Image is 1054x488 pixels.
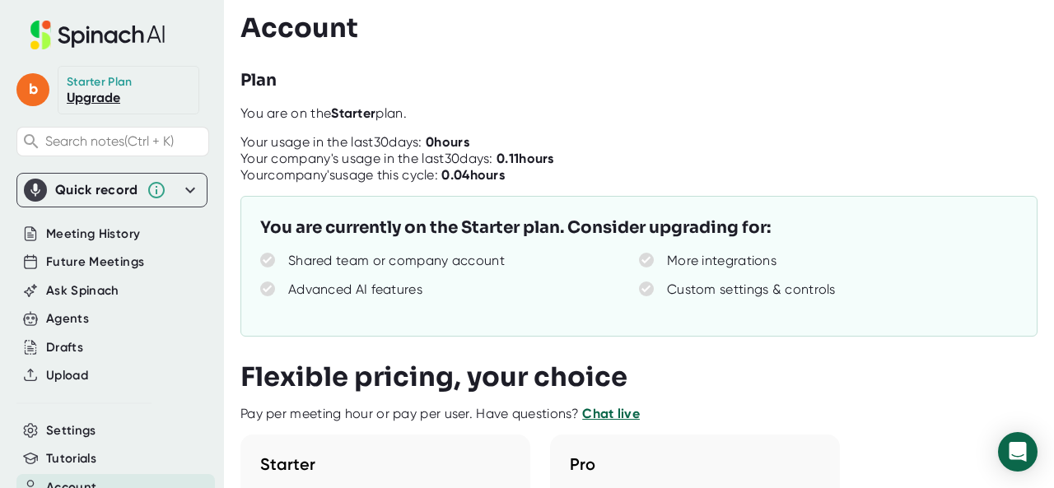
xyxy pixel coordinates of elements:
[240,151,554,167] div: Your company's usage in the last 30 days:
[46,366,88,385] button: Upload
[240,68,277,93] h3: Plan
[667,253,777,269] div: More integrations
[55,182,138,198] div: Quick record
[426,134,469,150] b: 0 hours
[260,216,771,240] h3: You are currently on the Starter plan. Consider upgrading for:
[331,105,375,121] b: Starter
[16,73,49,106] span: b
[288,281,422,298] div: Advanced AI features
[240,406,640,422] div: Pay per meeting hour or pay per user. Have questions?
[240,12,358,44] h3: Account
[46,281,119,300] button: Ask Spinach
[45,133,174,149] span: Search notes (Ctrl + K)
[570,454,820,474] h3: Pro
[998,432,1038,472] div: Open Intercom Messenger
[24,174,200,207] div: Quick record
[46,253,144,272] button: Future Meetings
[240,105,407,121] span: You are on the plan.
[441,167,505,183] b: 0.04 hours
[46,338,83,357] button: Drafts
[240,167,505,184] div: Your company's usage this cycle:
[46,449,96,468] button: Tutorials
[67,90,120,105] a: Upgrade
[67,75,133,90] div: Starter Plan
[288,253,505,269] div: Shared team or company account
[582,406,640,421] a: Chat live
[260,454,511,474] h3: Starter
[497,151,554,166] b: 0.11 hours
[46,421,96,440] button: Settings
[46,225,140,244] button: Meeting History
[240,134,469,151] div: Your usage in the last 30 days:
[667,281,836,298] div: Custom settings & controls
[240,361,627,393] h3: Flexible pricing, your choice
[46,309,89,328] button: Agents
